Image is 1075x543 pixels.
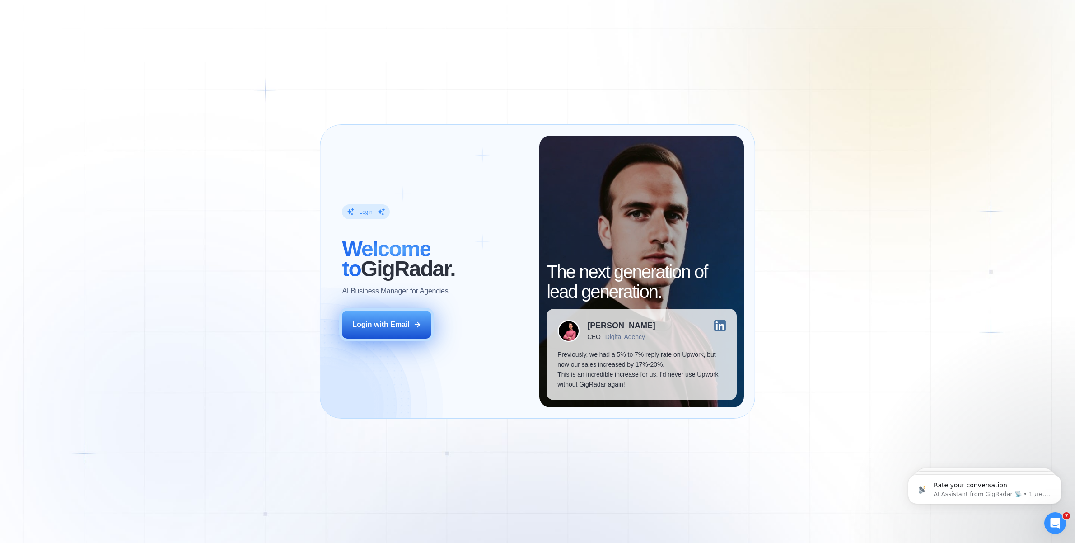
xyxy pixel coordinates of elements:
div: Login [359,208,372,216]
p: Previously, we had a 5% to 7% reply rate on Upwork, but now our sales increased by 17%-20%. This ... [557,349,725,389]
h2: The next generation of lead generation. [547,262,736,302]
p: AI Business Manager for Agencies [342,286,448,296]
button: Login with Email [342,311,431,339]
div: CEO [587,333,600,340]
div: [PERSON_NAME] [587,321,655,330]
h2: ‍ GigRadar. [342,239,528,279]
div: Login with Email [352,320,410,330]
iframe: Intercom live chat [1044,512,1066,534]
span: Welcome to [342,237,430,281]
div: Digital Agency [605,333,645,340]
span: 7 [1063,512,1070,519]
iframe: Intercom notifications сообщение [894,455,1075,519]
